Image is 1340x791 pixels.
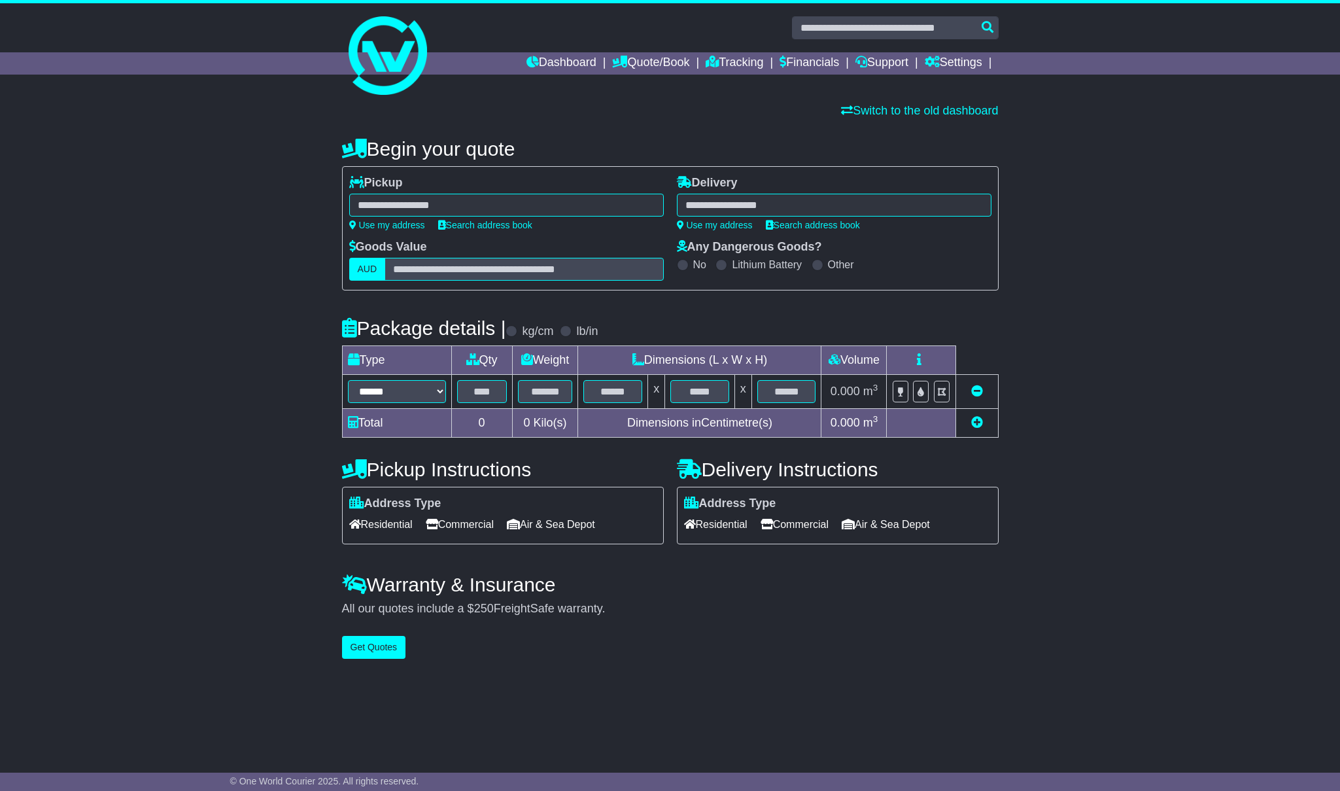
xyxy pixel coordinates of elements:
[677,220,753,230] a: Use my address
[684,497,776,511] label: Address Type
[873,414,878,424] sup: 3
[734,375,751,409] td: x
[474,602,494,615] span: 250
[451,346,512,375] td: Qty
[342,346,451,375] td: Type
[512,409,578,438] td: Kilo(s)
[342,409,451,438] td: Total
[677,459,999,480] h4: Delivery Instructions
[512,346,578,375] td: Weight
[732,258,802,271] label: Lithium Battery
[349,514,413,535] span: Residential
[526,52,596,75] a: Dashboard
[873,383,878,393] sup: 3
[971,385,983,398] a: Remove this item
[831,385,860,398] span: 0.000
[426,514,494,535] span: Commercial
[693,258,706,271] label: No
[578,409,821,438] td: Dimensions in Centimetre(s)
[349,497,441,511] label: Address Type
[342,459,664,480] h4: Pickup Instructions
[342,574,999,595] h4: Warranty & Insurance
[438,220,532,230] a: Search address book
[612,52,689,75] a: Quote/Book
[576,325,598,339] label: lb/in
[706,52,763,75] a: Tracking
[780,52,839,75] a: Financials
[831,416,860,429] span: 0.000
[349,176,403,190] label: Pickup
[863,385,878,398] span: m
[342,138,999,160] h4: Begin your quote
[761,514,829,535] span: Commercial
[342,636,406,659] button: Get Quotes
[349,220,425,230] a: Use my address
[342,602,999,616] div: All our quotes include a $ FreightSafe warranty.
[925,52,982,75] a: Settings
[451,409,512,438] td: 0
[648,375,665,409] td: x
[677,176,738,190] label: Delivery
[342,317,506,339] h4: Package details |
[349,258,386,281] label: AUD
[523,416,530,429] span: 0
[821,346,887,375] td: Volume
[349,240,427,255] label: Goods Value
[855,52,908,75] a: Support
[230,776,419,786] span: © One World Courier 2025. All rights reserved.
[841,104,998,117] a: Switch to the old dashboard
[522,325,553,339] label: kg/cm
[863,416,878,429] span: m
[578,346,821,375] td: Dimensions (L x W x H)
[677,240,822,255] label: Any Dangerous Goods?
[507,514,595,535] span: Air & Sea Depot
[842,514,930,535] span: Air & Sea Depot
[971,416,983,429] a: Add new item
[766,220,860,230] a: Search address book
[828,258,854,271] label: Other
[684,514,747,535] span: Residential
